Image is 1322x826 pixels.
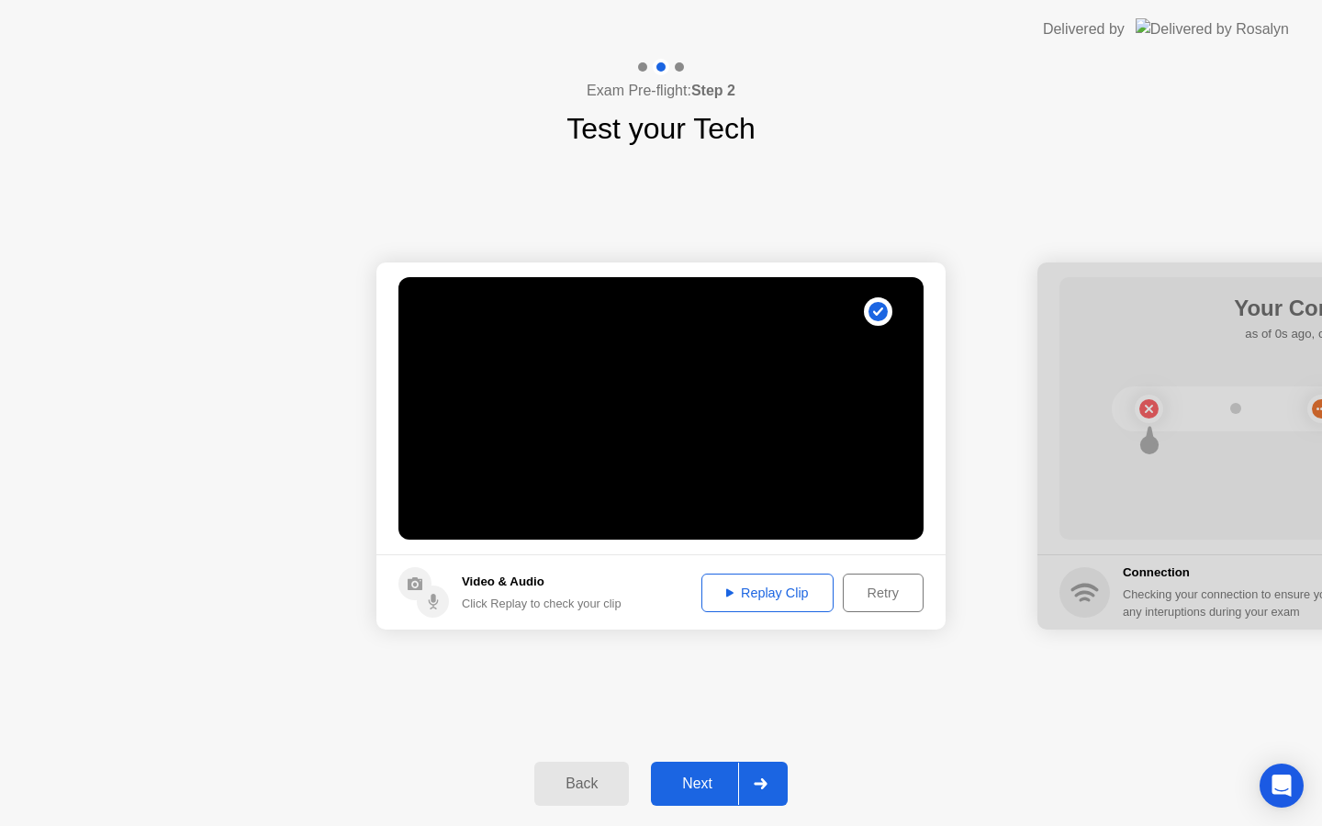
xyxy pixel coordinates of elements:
[1136,18,1289,39] img: Delivered by Rosalyn
[587,80,735,102] h4: Exam Pre-flight:
[656,776,738,792] div: Next
[1043,18,1125,40] div: Delivered by
[849,586,917,600] div: Retry
[462,595,622,612] div: Click Replay to check your clip
[708,586,827,600] div: Replay Clip
[534,762,629,806] button: Back
[540,776,623,792] div: Back
[566,106,756,151] h1: Test your Tech
[691,83,735,98] b: Step 2
[462,573,622,591] h5: Video & Audio
[651,762,788,806] button: Next
[1260,764,1304,808] div: Open Intercom Messenger
[701,574,834,612] button: Replay Clip
[843,574,924,612] button: Retry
